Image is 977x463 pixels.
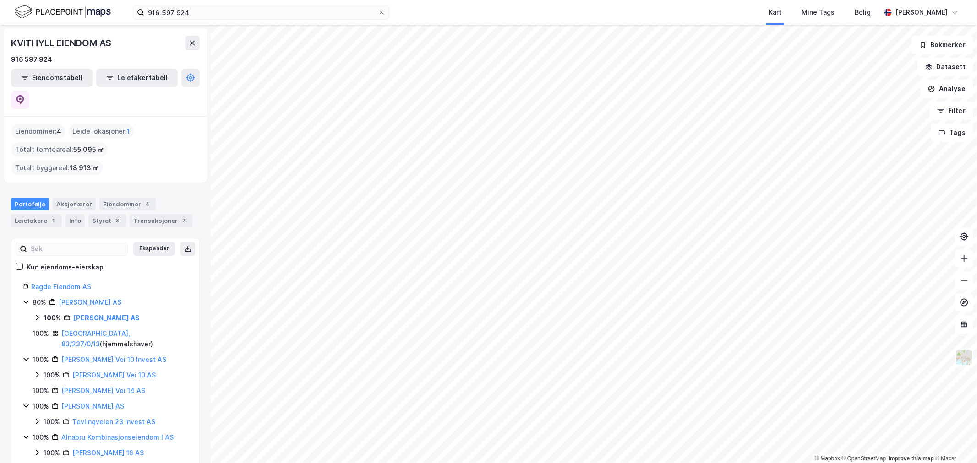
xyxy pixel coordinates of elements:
[33,328,49,339] div: 100%
[11,198,49,210] div: Portefølje
[11,36,113,50] div: KVITHYLL EIENDOM AS
[143,199,152,209] div: 4
[57,126,61,137] span: 4
[11,214,62,227] div: Leietakere
[49,216,58,225] div: 1
[130,214,192,227] div: Transaksjoner
[33,354,49,365] div: 100%
[11,54,52,65] div: 916 597 924
[61,329,130,348] a: [GEOGRAPHIC_DATA], 83/237/0/13
[11,69,93,87] button: Eiendomstabell
[61,355,166,363] a: [PERSON_NAME] Vei 10 Invest AS
[127,126,130,137] span: 1
[53,198,96,210] div: Aksjonærer
[931,124,973,142] button: Tags
[855,7,871,18] div: Bolig
[99,198,156,210] div: Eiendommer
[144,5,378,19] input: Søk på adresse, matrikkel, gårdeiere, leietakere eller personer
[65,214,85,227] div: Info
[11,142,108,157] div: Totalt tomteareal :
[72,418,155,425] a: Tevlingveien 23 Invest AS
[44,370,60,381] div: 100%
[955,349,973,366] img: Z
[920,80,973,98] button: Analyse
[895,7,948,18] div: [PERSON_NAME]
[61,402,124,410] a: [PERSON_NAME] AS
[73,314,140,322] a: [PERSON_NAME] AS
[61,328,188,350] div: ( hjemmelshaver )
[15,4,111,20] img: logo.f888ab2527a4732fd821a326f86c7f29.svg
[11,124,65,139] div: Eiendommer :
[917,58,973,76] button: Datasett
[70,162,99,173] span: 18 913 ㎡
[73,144,104,155] span: 55 095 ㎡
[72,449,144,457] a: [PERSON_NAME] 16 AS
[931,419,977,463] iframe: Chat Widget
[61,433,174,441] a: Alnabru Kombinasjonseiendom I AS
[44,312,61,323] div: 100%
[912,36,973,54] button: Bokmerker
[33,297,46,308] div: 80%
[33,401,49,412] div: 100%
[88,214,126,227] div: Styret
[44,447,60,458] div: 100%
[72,371,156,379] a: [PERSON_NAME] Vei 10 AS
[929,102,973,120] button: Filter
[113,216,122,225] div: 3
[802,7,835,18] div: Mine Tags
[44,416,60,427] div: 100%
[33,432,49,443] div: 100%
[11,161,103,175] div: Totalt byggareal :
[33,385,49,396] div: 100%
[27,262,104,273] div: Kun eiendoms-eierskap
[133,242,175,256] button: Ekspander
[842,455,886,462] a: OpenStreetMap
[27,242,127,256] input: Søk
[889,455,934,462] a: Improve this map
[931,419,977,463] div: Kontrollprogram for chat
[61,387,145,394] a: [PERSON_NAME] Vei 14 AS
[815,455,840,462] a: Mapbox
[96,69,178,87] button: Leietakertabell
[31,283,91,291] a: Ragde Eiendom AS
[769,7,781,18] div: Kart
[180,216,189,225] div: 2
[69,124,134,139] div: Leide lokasjoner :
[59,298,121,306] a: [PERSON_NAME] AS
